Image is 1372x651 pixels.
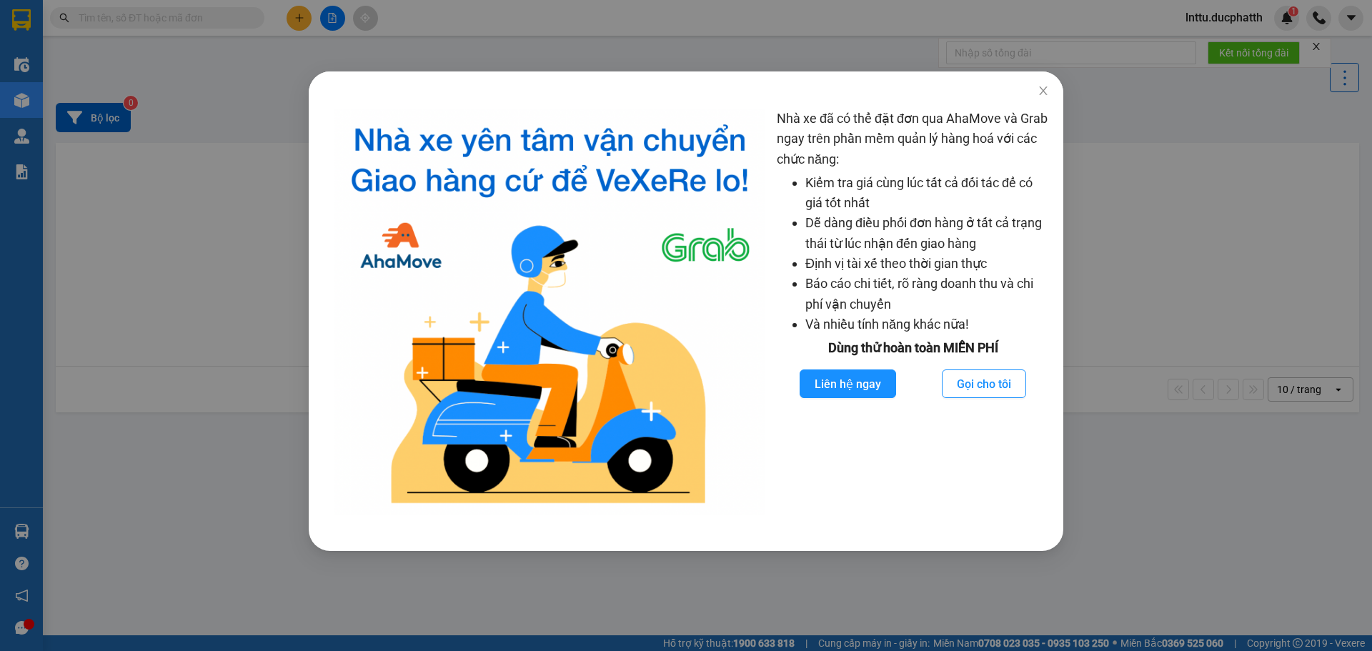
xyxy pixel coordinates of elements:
span: Liên hệ ngay [815,375,881,393]
li: Báo cáo chi tiết, rõ ràng doanh thu và chi phí vận chuyển [805,274,1049,314]
li: Dễ dàng điều phối đơn hàng ở tất cả trạng thái từ lúc nhận đến giao hàng [805,213,1049,254]
li: Kiểm tra giá cùng lúc tất cả đối tác để có giá tốt nhất [805,173,1049,214]
span: Gọi cho tôi [957,375,1011,393]
img: logo [334,109,765,515]
span: close [1038,85,1049,96]
div: Nhà xe đã có thể đặt đơn qua AhaMove và Grab ngay trên phần mềm quản lý hàng hoá với các chức năng: [777,109,1049,515]
li: Và nhiều tính năng khác nữa! [805,314,1049,334]
button: Gọi cho tôi [942,369,1026,398]
li: Định vị tài xế theo thời gian thực [805,254,1049,274]
button: Liên hệ ngay [800,369,896,398]
button: Close [1023,71,1063,111]
div: Dùng thử hoàn toàn MIỄN PHÍ [777,338,1049,358]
